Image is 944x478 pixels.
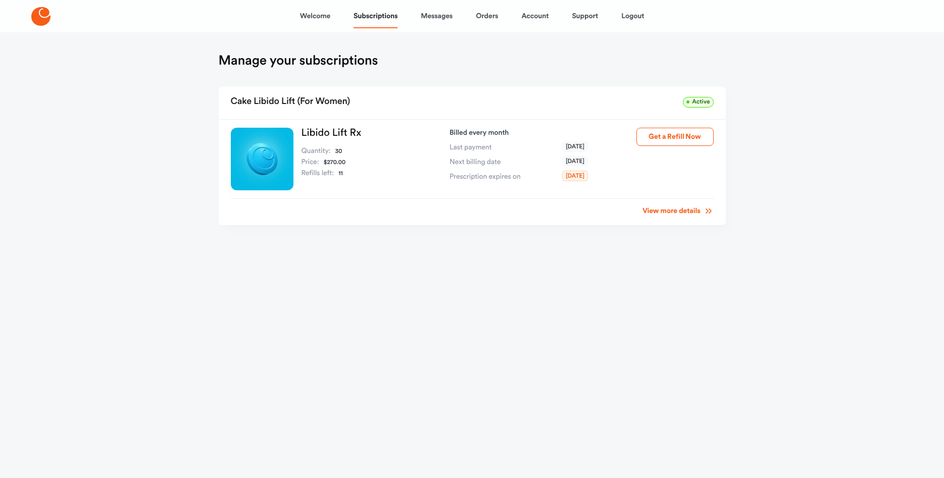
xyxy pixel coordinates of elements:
[636,128,714,146] button: Get a Refill Now
[231,93,351,111] h2: Cake Libido Lift (for Women)
[338,168,343,179] dd: 11
[302,128,362,138] a: Libido Lift Rx
[562,141,588,152] span: [DATE]
[324,157,346,168] dd: $270.00
[219,52,378,69] h1: Manage your subscriptions
[572,4,598,28] a: Support
[562,171,588,181] span: [DATE]
[562,156,588,167] span: [DATE]
[231,128,293,190] img: Libido Lift Rx
[621,4,644,28] a: Logout
[354,4,398,28] a: Subscriptions
[476,4,498,28] a: Orders
[683,97,713,108] span: Active
[642,206,713,216] a: View more details
[302,146,331,157] dt: Quantity:
[450,128,620,138] p: Billed every month
[421,4,453,28] a: Messages
[300,4,330,28] a: Welcome
[450,142,491,152] span: Last payment
[302,157,319,168] dt: Price:
[450,157,501,167] span: Next billing date
[302,168,334,179] dt: Refills left:
[521,4,549,28] a: Account
[450,172,521,182] span: Prescription expires on
[335,146,342,157] dd: 30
